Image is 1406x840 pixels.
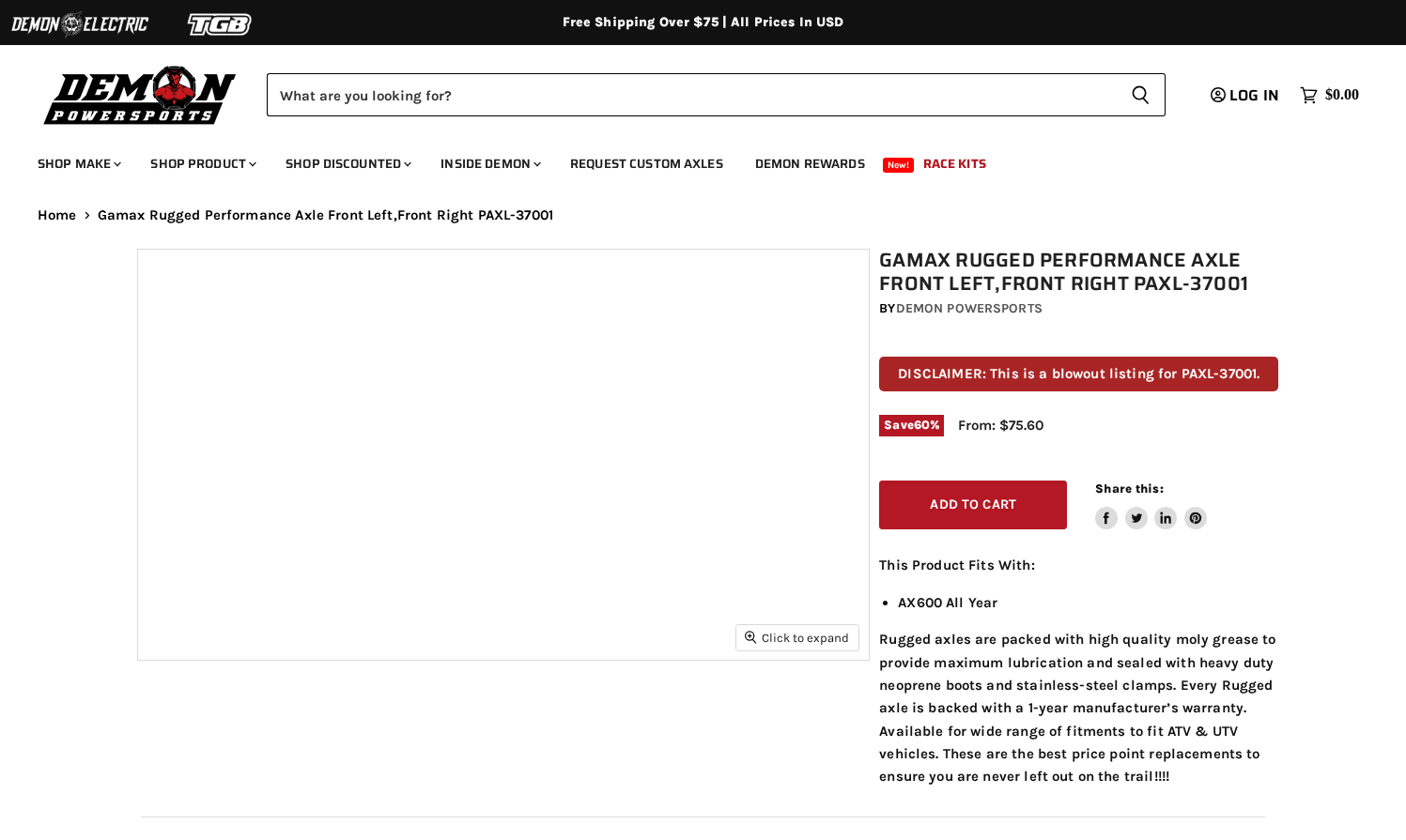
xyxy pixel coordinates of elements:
a: $0.00 [1290,82,1368,109]
a: Demon Powersports [896,300,1043,316]
div: Rugged axles are packed with high quality moly grease to provide maximum lubrication and sealed w... [879,554,1278,787]
span: From: $75.60 [958,417,1043,434]
h1: Gamax Rugged Performance Axle Front Left,Front Right PAXL-37001 [879,249,1278,296]
span: Share this: [1095,481,1163,496]
input: Search [267,73,1116,116]
button: Click to expand [736,625,858,650]
span: Log in [1229,84,1279,107]
span: $0.00 [1325,86,1359,104]
aside: Share this: [1095,481,1207,530]
div: by [879,298,1278,319]
a: Shop Discounted [271,145,423,183]
a: Inside Demon [426,145,552,183]
a: Shop Make [23,145,132,183]
a: Home [38,207,77,223]
span: Add to cart [930,496,1016,512]
span: 60 [914,418,930,432]
ul: Main menu [23,137,1354,183]
a: Shop Product [136,145,268,183]
button: Search [1116,73,1166,116]
button: Add to cart [879,481,1067,530]
a: Log in [1202,87,1290,104]
p: DISCLAIMER: This is a blowout listing for PAXL-37001. [879,357,1278,391]
a: Request Custom Axles [556,145,737,183]
img: Demon Electric Logo 2 [9,7,150,42]
span: Click to expand [745,631,849,645]
form: Product [267,73,1166,116]
span: Gamax Rugged Performance Axle Front Left,Front Right PAXL-37001 [98,207,553,223]
img: TGB Logo 2 [150,7,291,42]
span: New! [883,158,915,173]
a: Demon Rewards [741,145,879,183]
img: Demon Powersports [38,61,243,128]
p: This Product Fits With: [879,554,1278,576]
a: Race Kits [909,145,1000,183]
li: AX600 All Year [898,591,1278,614]
span: Save % [879,415,944,435]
